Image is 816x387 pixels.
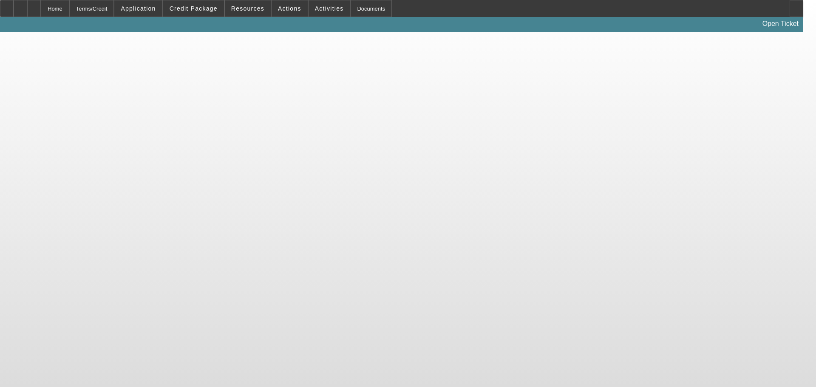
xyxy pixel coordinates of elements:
button: Activities [309,0,350,17]
span: Credit Package [170,5,218,12]
span: Actions [278,5,301,12]
button: Application [114,0,162,17]
button: Actions [272,0,308,17]
span: Activities [315,5,344,12]
button: Credit Package [163,0,224,17]
span: Resources [231,5,264,12]
a: Open Ticket [759,17,802,31]
span: Application [121,5,156,12]
button: Resources [225,0,271,17]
